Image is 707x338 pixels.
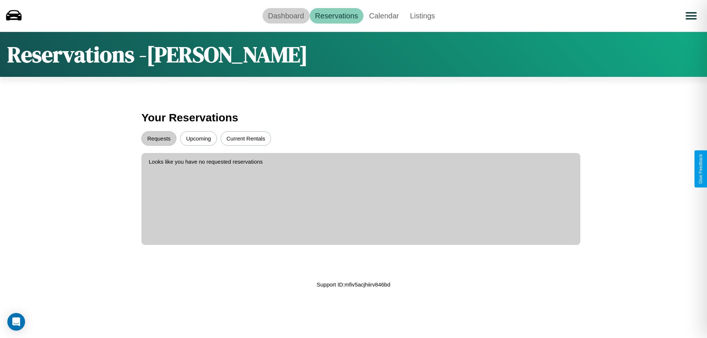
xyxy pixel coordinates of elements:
[310,8,364,24] a: Reservations
[221,131,271,146] button: Current Rentals
[681,6,701,26] button: Open menu
[317,280,390,289] p: Support ID: mfiv5acjhiirv846bd
[141,131,176,146] button: Requests
[263,8,310,24] a: Dashboard
[180,131,217,146] button: Upcoming
[698,154,703,184] div: Give Feedback
[363,8,404,24] a: Calendar
[7,39,308,70] h1: Reservations - [PERSON_NAME]
[404,8,440,24] a: Listings
[149,157,573,167] p: Looks like you have no requested reservations
[7,313,25,331] div: Open Intercom Messenger
[141,108,566,128] h3: Your Reservations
